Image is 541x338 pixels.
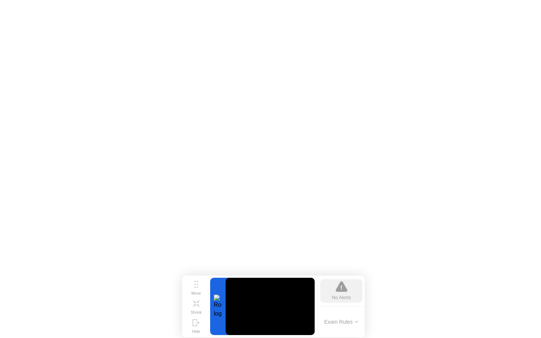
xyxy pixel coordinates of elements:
button: Hide [187,316,206,335]
button: Shrink [187,297,206,316]
div: No Alerts [332,294,351,301]
button: Move [187,278,206,297]
div: Shrink [191,310,202,314]
div: Hide [192,329,200,334]
button: Exam Rules [322,319,361,325]
div: Move [191,291,201,295]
